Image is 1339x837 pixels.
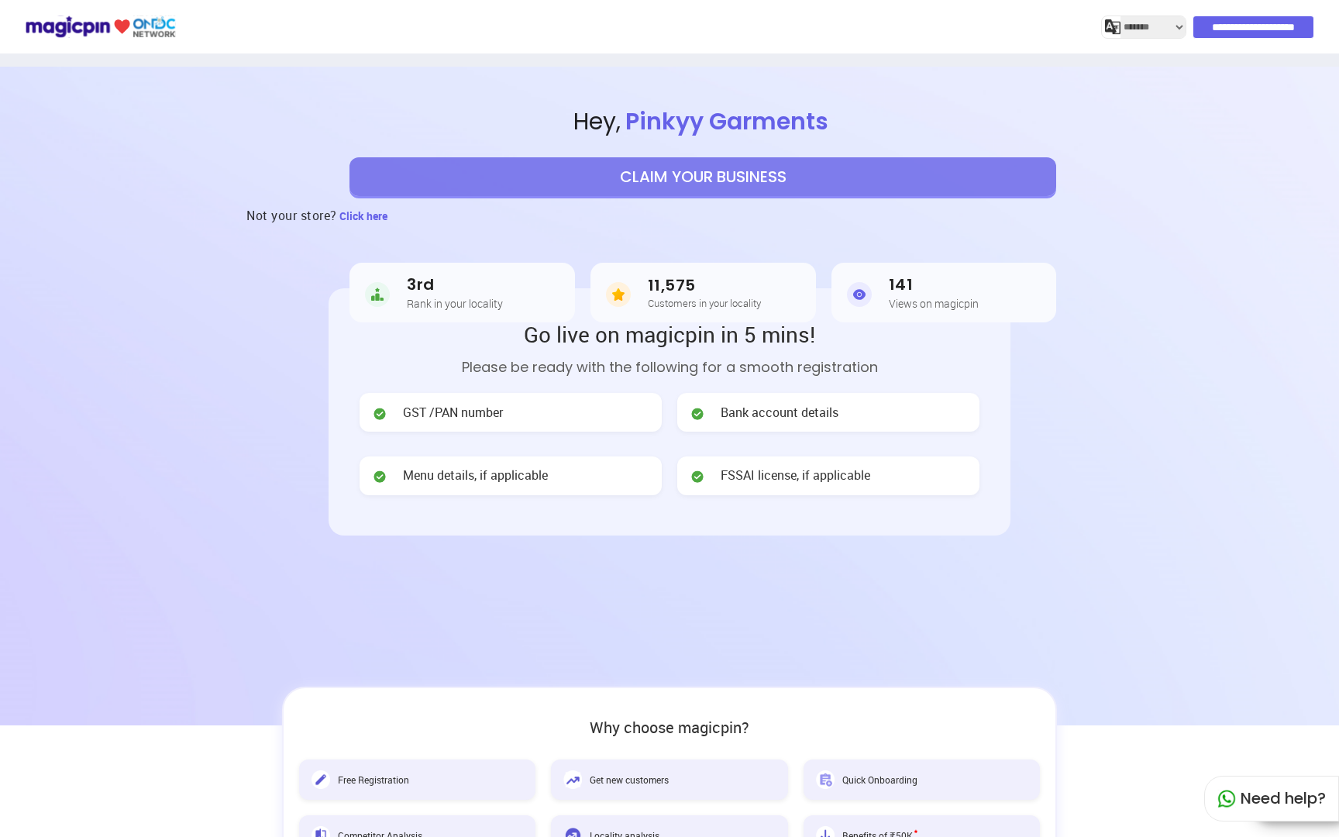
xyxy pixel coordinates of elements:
span: Bank account details [721,404,838,422]
img: Rank [365,279,390,310]
span: Hey , [67,105,1339,139]
h5: Views on magicpin [889,298,979,309]
h3: 3rd [407,276,503,294]
img: Views [847,279,872,310]
img: j2MGCQAAAABJRU5ErkJggg== [1105,19,1120,35]
img: Get new customers [563,770,582,789]
p: Please be ready with the following for a smooth registration [360,356,979,377]
span: Click here [339,208,387,223]
h5: Customers in your locality [648,298,761,308]
span: Get new customers [590,773,669,787]
img: Free Registration [312,770,330,789]
img: check [372,469,387,484]
span: Menu details, if applicable [403,467,548,484]
div: Need help? [1204,776,1339,821]
button: CLAIM YOUR BUSINESS [349,157,1056,196]
span: FSSAI license, if applicable [721,467,870,484]
img: check [690,406,705,422]
h2: Go live on magicpin in 5 mins! [360,319,979,349]
img: Customers [606,279,631,310]
img: Quick Onboarding [816,770,835,789]
img: ondc-logo-new-small.8a59708e.svg [25,13,176,40]
span: GST /PAN number [403,404,503,422]
h2: Why choose magicpin? [299,719,1040,736]
span: Free Registration [338,773,409,787]
img: check [690,469,705,484]
h5: Rank in your locality [407,298,503,309]
img: whatapp_green.7240e66a.svg [1217,790,1236,808]
span: Quick Onboarding [842,773,917,787]
img: check [372,406,387,422]
span: Pinkyy Garments [621,105,833,138]
h3: 141 [889,276,979,294]
h3: 11,575 [648,277,761,294]
h3: Not your store? [246,196,337,235]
